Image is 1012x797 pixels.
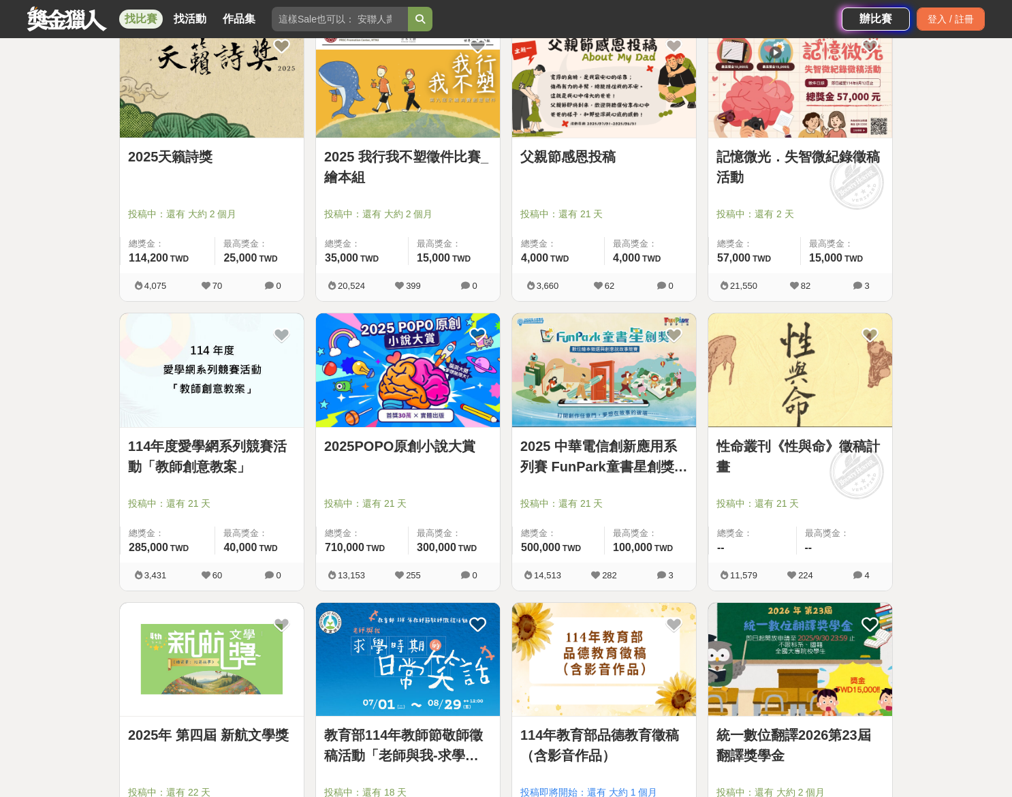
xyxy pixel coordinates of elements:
[654,544,673,553] span: TWD
[324,146,492,187] a: 2025 我行我不塑徵件比賽_繪本組
[537,281,559,291] span: 3,660
[120,603,304,717] a: Cover Image
[716,436,884,477] a: 性命叢刊《性與命》徵稿計畫
[801,281,810,291] span: 82
[520,146,688,167] a: 父親節感恩投稿
[805,527,885,540] span: 最高獎金：
[325,542,364,553] span: 710,000
[417,542,456,553] span: 300,000
[716,146,884,187] a: 記憶微光．失智微紀錄徵稿活動
[316,313,500,428] a: Cover Image
[170,254,189,264] span: TWD
[212,570,222,580] span: 60
[708,313,892,427] img: Cover Image
[128,146,296,167] a: 2025天籟詩獎
[360,254,379,264] span: TWD
[128,497,296,511] span: 投稿中：還有 21 天
[716,207,884,221] span: 投稿中：還有 2 天
[417,527,492,540] span: 最高獎金：
[406,281,421,291] span: 399
[717,542,725,553] span: --
[521,527,596,540] span: 總獎金：
[120,313,304,428] a: Cover Image
[128,436,296,477] a: 114年度愛學網系列競賽活動「教師創意教案」
[324,207,492,221] span: 投稿中：還有 大約 2 個月
[276,281,281,291] span: 0
[708,24,892,138] img: Cover Image
[716,725,884,766] a: 統一數位翻譯2026第23屆翻譯獎學金
[128,725,296,745] a: 2025年 第四屆 新航文學獎
[520,436,688,477] a: 2025 中華電信創新應用系列賽 FunPark童書星創獎 數位繪本徵選與創意說故事競賽
[129,252,168,264] span: 114,200
[730,570,757,580] span: 11,579
[325,527,400,540] span: 總獎金：
[338,570,365,580] span: 13,153
[417,252,450,264] span: 15,000
[613,542,652,553] span: 100,000
[864,570,869,580] span: 4
[512,313,696,428] a: Cover Image
[128,207,296,221] span: 投稿中：還有 大約 2 個月
[512,24,696,138] img: Cover Image
[325,237,400,251] span: 總獎金：
[129,542,168,553] span: 285,000
[120,24,304,138] a: Cover Image
[534,570,561,580] span: 14,513
[472,281,477,291] span: 0
[605,281,614,291] span: 62
[316,603,500,717] img: Cover Image
[668,281,673,291] span: 0
[668,570,673,580] span: 3
[520,207,688,221] span: 投稿中：還有 21 天
[642,254,661,264] span: TWD
[406,570,421,580] span: 255
[259,544,277,553] span: TWD
[512,313,696,427] img: Cover Image
[144,281,167,291] span: 4,075
[212,281,222,291] span: 70
[809,237,884,251] span: 最高獎金：
[472,570,477,580] span: 0
[324,436,492,456] a: 2025POPO原創小說大賞
[417,237,492,251] span: 最高獎金：
[452,254,471,264] span: TWD
[144,570,167,580] span: 3,431
[805,542,812,553] span: --
[844,254,863,264] span: TWD
[613,237,688,251] span: 最高獎金：
[512,603,696,717] a: Cover Image
[842,7,910,31] a: 辦比賽
[324,497,492,511] span: 投稿中：還有 21 天
[170,544,189,553] span: TWD
[520,497,688,511] span: 投稿中：還有 21 天
[120,313,304,427] img: Cover Image
[223,237,296,251] span: 最高獎金：
[613,527,688,540] span: 最高獎金：
[366,544,385,553] span: TWD
[168,10,212,29] a: 找活動
[458,544,477,553] span: TWD
[129,237,206,251] span: 總獎金：
[864,281,869,291] span: 3
[324,725,492,766] a: 教育部114年教師節敬師徵稿活動「老師與我-求學時期的日常笑話」
[798,570,813,580] span: 224
[521,237,596,251] span: 總獎金：
[520,725,688,766] a: 114年教育部品德教育徵稿（含影音作品）
[602,570,617,580] span: 282
[717,252,750,264] span: 57,000
[716,497,884,511] span: 投稿中：還有 21 天
[316,24,500,138] img: Cover Image
[717,527,788,540] span: 總獎金：
[550,254,569,264] span: TWD
[512,603,696,717] img: Cover Image
[613,252,640,264] span: 4,000
[325,252,358,264] span: 35,000
[521,542,560,553] span: 500,000
[217,10,261,29] a: 作品集
[129,527,206,540] span: 總獎金：
[223,527,296,540] span: 最高獎金：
